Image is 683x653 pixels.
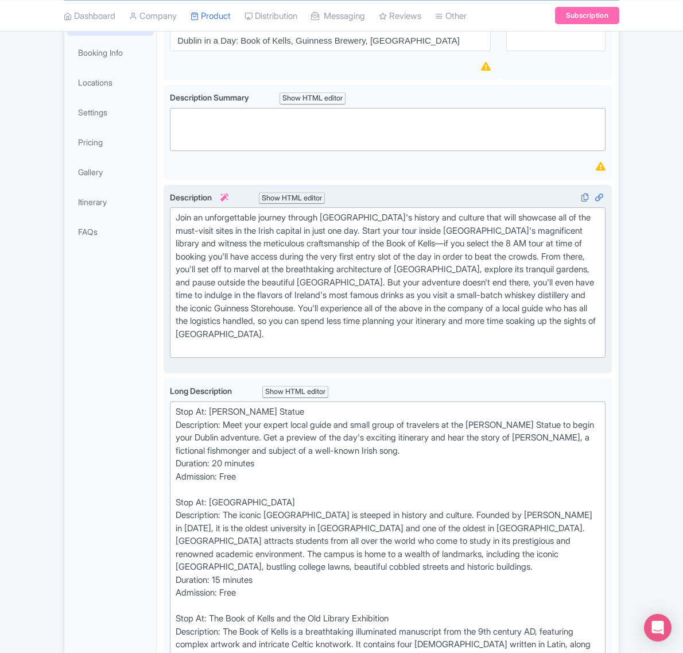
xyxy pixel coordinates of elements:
[67,99,154,125] a: Settings
[280,92,346,105] div: Show HTML editor
[67,129,154,155] a: Pricing
[170,386,234,396] span: Long Description
[170,92,251,102] span: Description Summary
[67,159,154,185] a: Gallery
[644,614,672,642] div: Open Intercom Messenger
[67,189,154,215] a: Itinerary
[555,7,619,24] a: Subscription
[67,219,154,245] a: FAQs
[176,211,600,354] div: Join an unforgettable journey through [GEOGRAPHIC_DATA]'s history and culture that will showcase ...
[262,386,328,398] div: Show HTML editor
[67,40,154,65] a: Booking Info
[170,192,230,202] span: Description
[259,192,325,204] div: Show HTML editor
[67,69,154,95] a: Locations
